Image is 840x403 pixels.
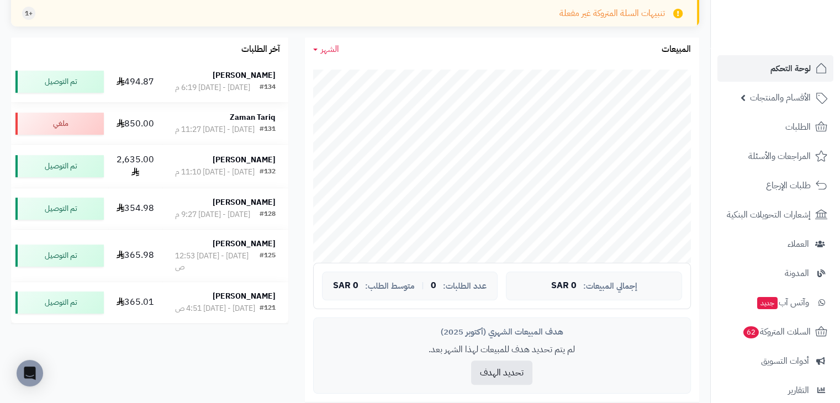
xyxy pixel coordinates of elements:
button: تحديد الهدف [471,360,532,385]
span: 0 SAR [551,281,577,291]
a: العملاء [717,231,833,257]
span: 0 SAR [333,281,358,291]
td: 2,635.00 [108,145,162,188]
div: تم التوصيل [15,198,104,220]
a: المدونة [717,260,833,287]
div: [DATE] - [DATE] 11:27 م [175,124,255,135]
a: أدوات التسويق [717,348,833,374]
div: #121 [260,303,276,314]
h3: آخر الطلبات [241,45,280,55]
span: إشعارات التحويلات البنكية [727,207,811,222]
strong: [PERSON_NAME] [213,197,276,208]
div: ملغي [15,113,104,135]
div: [DATE] - [DATE] 9:27 م [175,209,250,220]
div: [DATE] - [DATE] 4:51 ص [175,303,255,314]
a: وآتس آبجديد [717,289,833,316]
a: الشهر [313,43,339,56]
span: المدونة [785,266,809,281]
td: 354.98 [108,188,162,229]
span: وآتس آب [756,295,809,310]
td: 850.00 [108,103,162,144]
strong: [PERSON_NAME] [213,70,276,81]
div: تم التوصيل [15,71,104,93]
span: تنبيهات السلة المتروكة غير مفعلة [559,7,665,20]
span: 0 [431,281,436,291]
span: المراجعات والأسئلة [748,149,811,164]
span: التقارير [788,383,809,398]
span: السلات المتروكة [742,324,811,340]
strong: Zaman Tariq [230,112,276,123]
td: 365.01 [108,282,162,323]
span: العملاء [788,236,809,252]
a: إشعارات التحويلات البنكية [717,201,833,228]
span: عدد الطلبات: [443,282,487,291]
td: 365.98 [108,230,162,282]
div: [DATE] - [DATE] 6:19 م [175,82,250,93]
div: #125 [260,251,276,273]
span: +1 [25,9,33,18]
span: لوحة التحكم [770,61,811,76]
a: الطلبات [717,114,833,140]
a: المراجعات والأسئلة [717,143,833,169]
span: إجمالي المبيعات: [583,282,637,291]
span: الأقسام والمنتجات [750,90,811,105]
div: تم التوصيل [15,155,104,177]
div: Open Intercom Messenger [17,360,43,386]
div: #132 [260,167,276,178]
div: هدف المبيعات الشهري (أكتوبر 2025) [322,326,682,338]
p: لم يتم تحديد هدف للمبيعات لهذا الشهر بعد. [322,343,682,356]
a: طلبات الإرجاع [717,172,833,199]
strong: [PERSON_NAME] [213,238,276,250]
div: #134 [260,82,276,93]
span: أدوات التسويق [761,353,809,369]
span: الشهر [321,43,339,56]
a: لوحة التحكم [717,55,833,82]
div: #128 [260,209,276,220]
div: #131 [260,124,276,135]
strong: [PERSON_NAME] [213,154,276,166]
div: تم التوصيل [15,291,104,314]
span: متوسط الطلب: [365,282,415,291]
span: 62 [743,326,759,338]
span: طلبات الإرجاع [766,178,811,193]
td: 494.87 [108,61,162,102]
div: تم التوصيل [15,245,104,267]
img: logo-2.png [765,22,830,45]
span: جديد [757,297,778,309]
a: السلات المتروكة62 [717,319,833,345]
div: [DATE] - [DATE] 12:53 ص [175,251,260,273]
div: [DATE] - [DATE] 11:10 م [175,167,255,178]
span: | [421,282,424,290]
h3: المبيعات [662,45,691,55]
span: الطلبات [785,119,811,135]
strong: [PERSON_NAME] [213,290,276,302]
